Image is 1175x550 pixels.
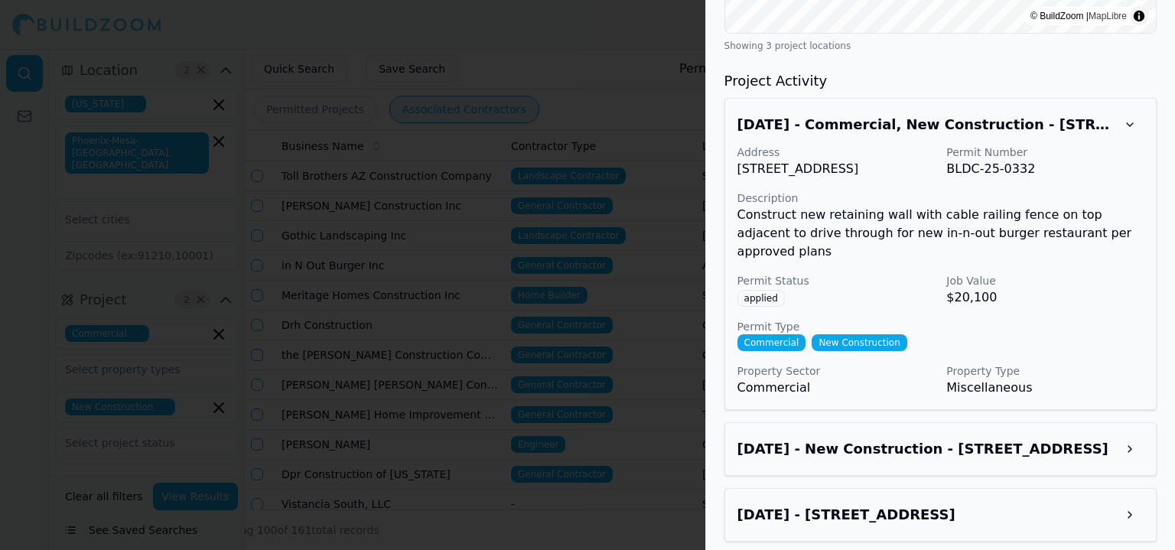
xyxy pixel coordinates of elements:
p: Construct new retaining wall with cable railing fence on top adjacent to drive through for new in... [737,206,1144,261]
summary: Toggle attribution [1130,7,1148,25]
span: New Construction [812,334,906,351]
p: Job Value [946,273,1144,288]
p: Miscellaneous [946,379,1144,397]
div: Showing 3 project locations [724,40,1157,52]
h3: Mar 19, 2025 - 16440 W Cactus Rd, Surprise, AZ, 85388 [737,504,1116,526]
h3: Project Activity [724,70,1157,92]
p: Address [737,145,935,160]
p: BLDC-25-0332 [946,160,1144,178]
p: [STREET_ADDRESS] [737,160,935,178]
p: Description [737,190,1144,206]
p: $20,100 [946,288,1144,307]
p: Commercial [737,379,935,397]
p: Property Type [946,363,1144,379]
a: MapLibre [1089,11,1127,21]
p: Property Sector [737,363,935,379]
div: © BuildZoom | [1030,8,1127,24]
span: Commercial [737,334,806,351]
p: Permit Number [946,145,1144,160]
p: Permit Status [737,273,935,288]
h3: May 29, 2025 - New Construction - 11545 N Oracle Rd, Oro Valley, AZ, 85737 [737,438,1116,460]
span: applied [737,290,785,307]
p: Permit Type [737,319,1144,334]
h3: Sep 4, 2025 - Commercial, New Construction - 1050 N Verrado Way, Buckeye, AZ, 85396 [737,114,1116,135]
